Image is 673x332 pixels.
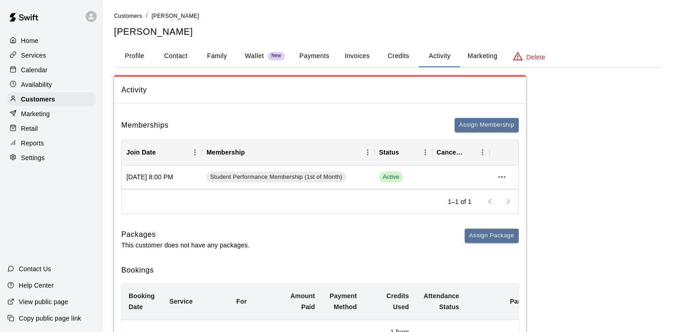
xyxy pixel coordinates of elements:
a: Services [7,48,96,62]
button: Assign Package [465,229,519,243]
button: Assign Membership [455,118,519,132]
li: / [146,11,148,21]
b: For [236,298,247,305]
button: more actions [494,169,510,185]
p: Marketing [21,109,50,118]
a: Calendar [7,63,96,77]
span: Active [379,173,403,182]
div: [DATE] 8:00 PM [122,166,202,189]
p: Availability [21,80,52,89]
p: Copy public page link [19,314,81,323]
button: Activity [419,45,460,67]
b: Service [169,298,193,305]
button: Menu [418,145,432,159]
a: Home [7,34,96,48]
h6: Memberships [121,119,168,131]
p: Wallet [245,51,264,61]
a: Availability [7,78,96,91]
p: Home [21,36,38,45]
span: Active [379,171,403,182]
h5: [PERSON_NAME] [114,26,662,38]
button: Family [196,45,238,67]
span: New [268,53,285,59]
p: This customer does not have any packages. [121,241,250,250]
a: Reports [7,136,96,150]
p: View public page [19,297,68,306]
h6: Bookings [121,264,519,276]
a: Settings [7,151,96,165]
span: Customers [114,13,142,19]
h6: Packages [121,229,250,241]
p: Help Center [19,281,54,290]
button: Menu [476,145,489,159]
b: Credits Used [386,292,409,311]
div: Status [379,139,399,165]
p: Services [21,51,46,60]
button: Payments [292,45,336,67]
div: Membership [206,139,245,165]
p: 1–1 of 1 [448,197,472,206]
b: Payment Method [330,292,357,311]
p: Delete [526,53,545,62]
a: Customers [7,92,96,106]
a: Student Performance Membership (1st of Month) [206,171,349,182]
b: Amount Paid [290,292,315,311]
button: Sort [156,146,168,159]
div: Cancel Date [432,139,490,165]
p: Contact Us [19,264,51,273]
p: Customers [21,95,55,104]
p: Retail [21,124,38,133]
div: Status [374,139,432,165]
button: Sort [245,146,258,159]
button: Sort [463,146,476,159]
div: Cancel Date [437,139,463,165]
p: Calendar [21,65,48,75]
div: Join Date [126,139,156,165]
b: Participating Staff [510,298,566,305]
div: Membership [202,139,374,165]
div: basic tabs example [114,45,662,67]
p: Settings [21,153,45,162]
span: Student Performance Membership (1st of Month) [206,173,346,182]
b: Booking Date [129,292,155,311]
button: Menu [188,145,202,159]
p: Reports [21,139,44,148]
b: Attendance Status [423,292,459,311]
span: Activity [121,84,519,96]
a: Retail [7,122,96,135]
button: Invoices [336,45,378,67]
button: Menu [361,145,374,159]
nav: breadcrumb [114,11,662,21]
a: Customers [114,12,142,19]
button: Profile [114,45,155,67]
button: Contact [155,45,196,67]
button: Credits [378,45,419,67]
button: Sort [399,146,412,159]
button: Marketing [460,45,505,67]
div: Join Date [122,139,202,165]
span: [PERSON_NAME] [152,13,199,19]
a: Marketing [7,107,96,121]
